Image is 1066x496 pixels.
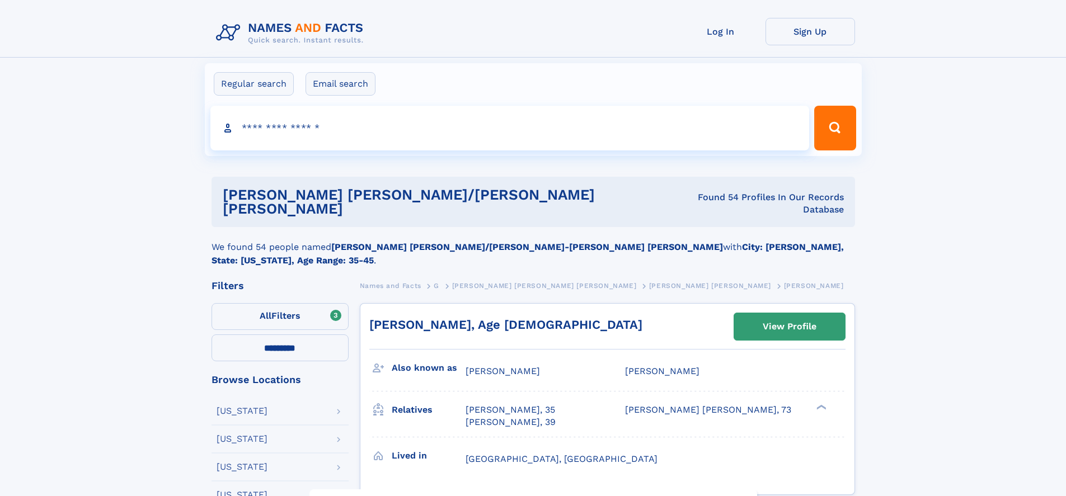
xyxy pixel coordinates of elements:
[392,446,466,465] h3: Lived in
[212,242,844,266] b: City: [PERSON_NAME], State: [US_STATE], Age Range: 35-45
[676,18,766,45] a: Log In
[452,282,637,290] span: [PERSON_NAME] [PERSON_NAME] [PERSON_NAME]
[434,278,439,292] a: G
[210,106,810,150] input: search input
[649,278,771,292] a: [PERSON_NAME] [PERSON_NAME]
[212,18,373,48] img: Logo Names and Facts
[452,278,637,292] a: [PERSON_NAME] [PERSON_NAME] [PERSON_NAME]
[212,375,349,385] div: Browse Locations
[466,366,540,376] span: [PERSON_NAME]
[766,18,855,45] a: Sign Up
[369,318,642,332] a: [PERSON_NAME], Age [DEMOGRAPHIC_DATA]
[784,282,844,290] span: [PERSON_NAME]
[625,366,699,376] span: [PERSON_NAME]
[734,313,845,340] a: View Profile
[392,400,466,419] h3: Relatives
[217,462,267,471] div: [US_STATE]
[260,310,271,321] span: All
[306,72,375,96] label: Email search
[466,416,556,428] a: [PERSON_NAME], 39
[625,404,791,416] a: [PERSON_NAME] [PERSON_NAME], 73
[434,282,439,290] span: G
[672,191,844,216] div: Found 54 Profiles In Our Records Database
[466,404,555,416] a: [PERSON_NAME], 35
[763,314,816,339] div: View Profile
[466,454,658,464] span: [GEOGRAPHIC_DATA], [GEOGRAPHIC_DATA]
[212,227,855,267] div: We found 54 people named with .
[649,282,771,290] span: [PERSON_NAME] [PERSON_NAME]
[392,358,466,377] h3: Also known as
[217,434,267,443] div: [US_STATE]
[814,404,827,411] div: ❯
[814,106,856,150] button: Search Button
[223,188,672,216] h1: [PERSON_NAME] [PERSON_NAME]/[PERSON_NAME] [PERSON_NAME]
[217,407,267,415] div: [US_STATE]
[212,303,349,330] label: Filters
[360,278,421,292] a: Names and Facts
[214,72,294,96] label: Regular search
[331,242,723,252] b: [PERSON_NAME] [PERSON_NAME]/[PERSON_NAME]-[PERSON_NAME] [PERSON_NAME]
[212,281,349,291] div: Filters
